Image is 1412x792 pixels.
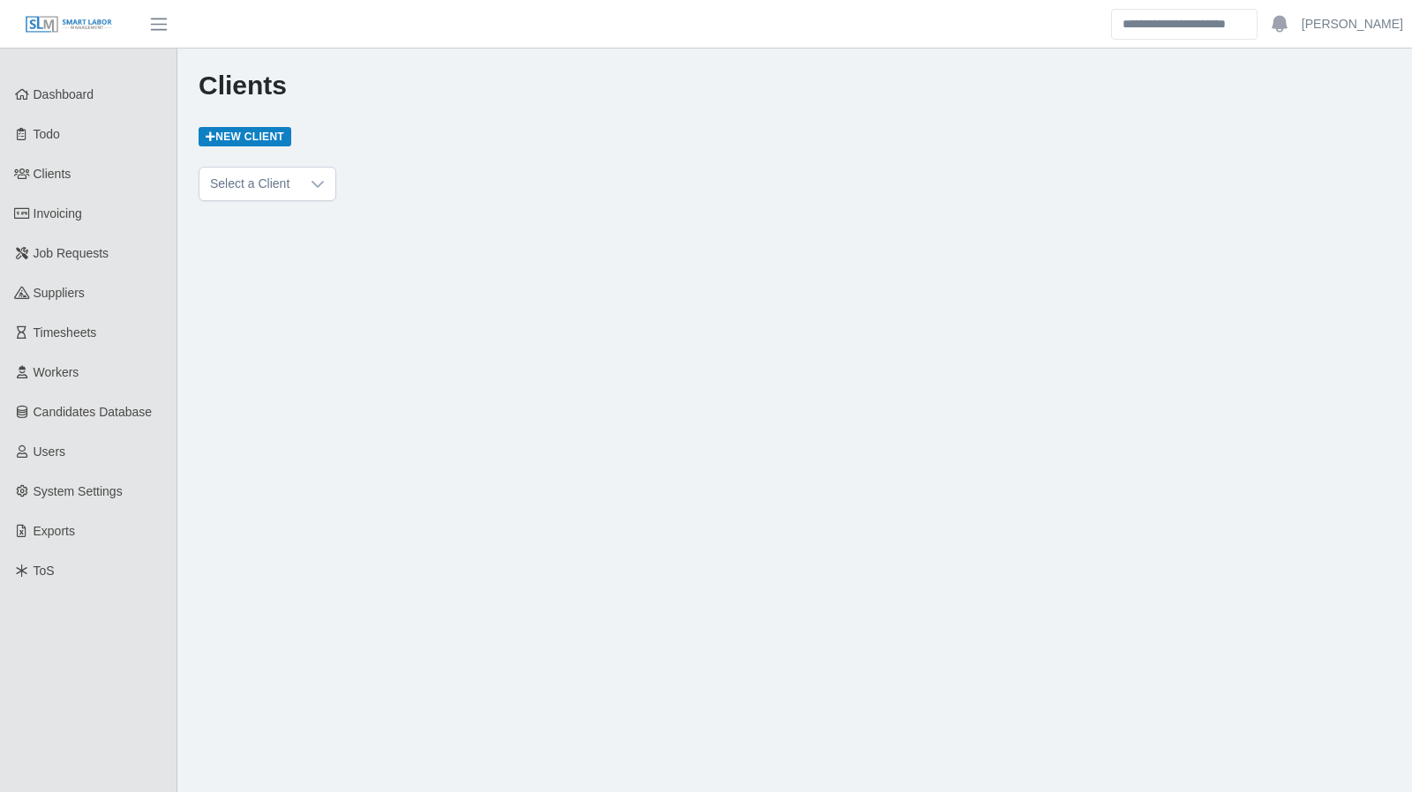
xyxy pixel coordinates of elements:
span: System Settings [34,484,123,498]
span: Timesheets [34,325,97,340]
span: Dashboard [34,87,94,101]
span: ToS [34,564,55,578]
span: Job Requests [34,246,109,260]
a: New Client [199,127,291,146]
span: Candidates Database [34,405,153,419]
span: Users [34,445,66,459]
span: Suppliers [34,286,85,300]
span: Invoicing [34,206,82,220]
span: Clients [34,167,71,181]
a: [PERSON_NAME] [1302,15,1403,34]
span: Exports [34,524,75,538]
img: SLM Logo [25,15,113,34]
input: Search [1111,9,1258,40]
span: Todo [34,127,60,141]
span: Workers [34,365,79,379]
span: Select a Client [199,168,300,200]
h1: Clients [199,70,1391,101]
